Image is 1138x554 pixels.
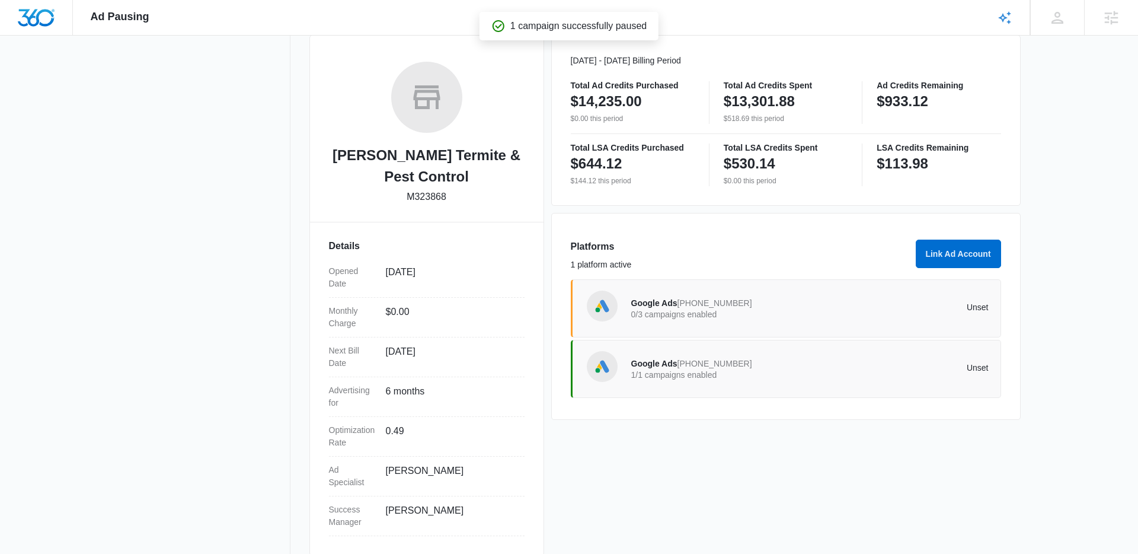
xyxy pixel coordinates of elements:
[329,504,376,528] dt: Success Manager
[329,377,525,417] div: Advertising for6 months
[631,298,677,308] span: Google Ads
[724,176,848,186] p: $0.00 this period
[877,154,928,173] p: $113.98
[810,303,989,311] p: Unset
[329,424,376,449] dt: Optimization Rate
[329,265,376,290] dt: Opened Date
[386,345,515,370] dd: [DATE]
[810,364,989,372] p: Unset
[329,384,376,409] dt: Advertising for
[386,424,515,449] dd: 0.49
[631,310,810,319] p: 0/3 campaigns enabled
[916,240,1001,268] button: Link Ad Account
[571,279,1001,338] a: Google AdsGoogle Ads[PHONE_NUMBER]0/3 campaigns enabledUnset
[329,338,525,377] div: Next Bill Date[DATE]
[329,496,525,536] div: Success Manager[PERSON_NAME]
[571,55,1001,67] p: [DATE] - [DATE] Billing Period
[571,240,909,254] h3: Platforms
[386,384,515,409] dd: 6 months
[329,417,525,457] div: Optimization Rate0.49
[877,92,928,111] p: $933.12
[571,113,695,124] p: $0.00 this period
[724,113,848,124] p: $518.69 this period
[677,298,752,308] span: [PHONE_NUMBER]
[329,464,376,489] dt: Ad Specialist
[877,81,1000,90] p: Ad Credits Remaining
[571,340,1001,398] a: Google AdsGoogle Ads[PHONE_NUMBER]1/1 campaigns enabledUnset
[724,92,795,111] p: $13,301.88
[329,345,376,370] dt: Next Bill Date
[91,11,149,23] span: Ad Pausing
[386,504,515,528] dd: [PERSON_NAME]
[571,81,695,90] p: Total Ad Credits Purchased
[677,359,752,368] span: [PHONE_NUMBER]
[329,305,376,330] dt: Monthly Charge
[571,144,695,152] p: Total LSA Credits Purchased
[329,258,525,298] div: Opened Date[DATE]
[724,144,848,152] p: Total LSA Credits Spent
[593,358,611,375] img: Google Ads
[724,154,775,173] p: $530.14
[571,92,642,111] p: $14,235.00
[407,190,446,204] p: M323868
[386,265,515,290] dd: [DATE]
[571,154,622,173] p: $644.12
[329,239,525,253] h3: Details
[571,259,909,271] p: 1 platform active
[631,359,677,368] span: Google Ads
[593,297,611,315] img: Google Ads
[510,19,647,33] p: 1 campaign successfully paused
[724,81,848,90] p: Total Ad Credits Spent
[386,464,515,489] dd: [PERSON_NAME]
[329,457,525,496] div: Ad Specialist[PERSON_NAME]
[386,305,515,330] dd: $0.00
[571,176,695,186] p: $144.12 this period
[329,298,525,338] div: Monthly Charge$0.00
[877,144,1000,152] p: LSA Credits Remaining
[329,145,525,187] h2: [PERSON_NAME] Termite &​ Pest Control
[631,371,810,379] p: 1/1 campaigns enabled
